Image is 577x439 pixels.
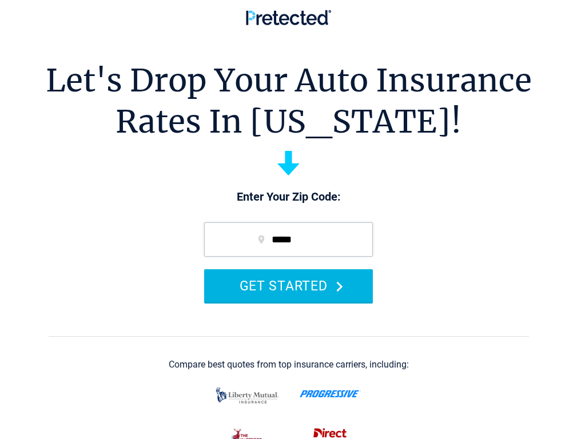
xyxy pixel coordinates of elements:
[46,60,532,142] h1: Let's Drop Your Auto Insurance Rates In [US_STATE]!
[204,269,373,302] button: GET STARTED
[246,10,331,25] img: Pretected Logo
[213,382,282,409] img: liberty
[204,222,373,257] input: zip code
[193,189,384,205] p: Enter Your Zip Code:
[169,360,409,370] div: Compare best quotes from top insurance carriers, including:
[300,390,361,398] img: progressive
